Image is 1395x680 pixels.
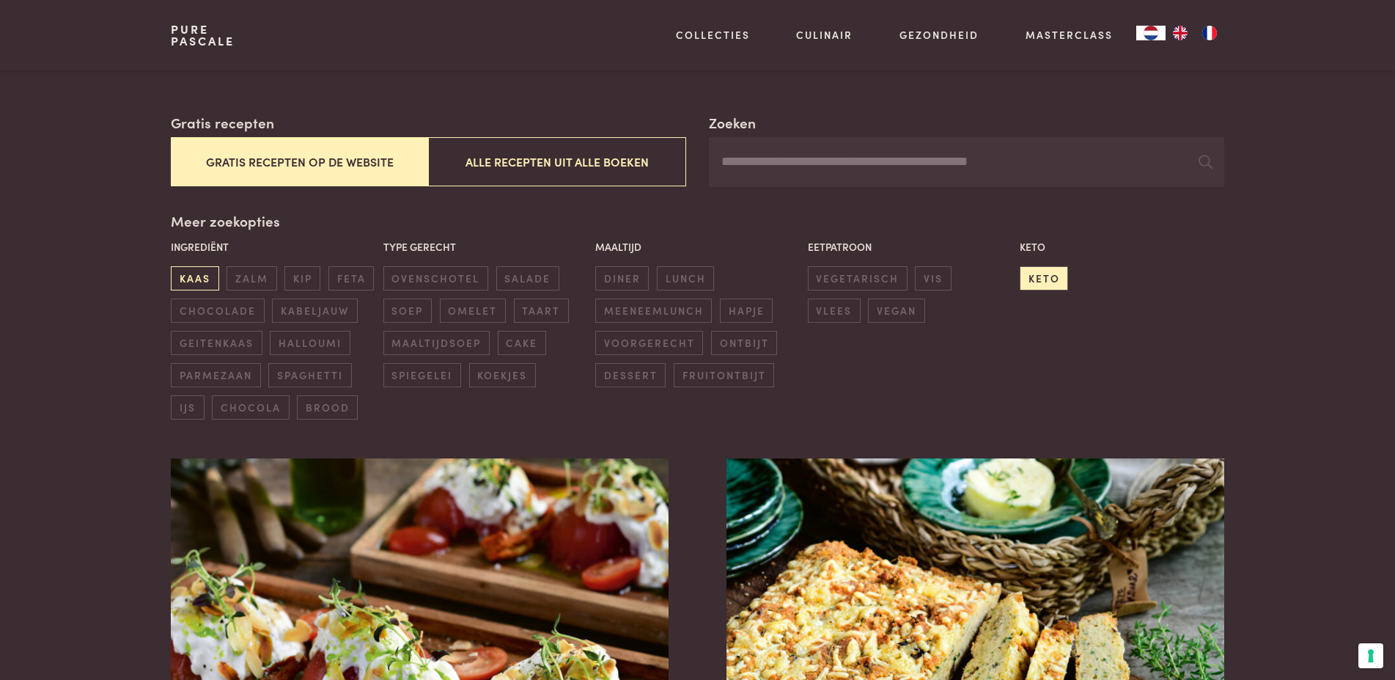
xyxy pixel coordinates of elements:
ul: Language list [1166,26,1224,40]
span: cake [498,331,546,355]
span: maaltijdsoep [383,331,490,355]
button: Alle recepten uit alle boeken [428,137,685,186]
span: keto [1020,266,1068,290]
span: chocolade [171,299,264,323]
a: PurePascale [171,23,235,47]
p: Eetpatroon [808,239,1012,255]
span: parmezaan [171,363,260,387]
span: vlees [808,299,861,323]
span: kabeljauw [272,299,357,323]
p: Ingrediënt [171,239,375,255]
span: halloumi [270,331,350,355]
span: salade [496,266,559,290]
span: omelet [440,299,506,323]
span: kaas [171,266,218,290]
a: Collecties [676,27,750,43]
span: vegetarisch [808,266,908,290]
span: zalm [227,266,276,290]
aside: Language selected: Nederlands [1136,26,1224,40]
span: soep [383,299,432,323]
span: vis [915,266,951,290]
p: Maaltijd [595,239,800,255]
span: feta [328,266,374,290]
span: lunch [657,266,714,290]
span: spaghetti [268,363,351,387]
span: ijs [171,395,204,420]
span: ovenschotel [383,266,488,290]
span: geitenkaas [171,331,262,355]
label: Zoeken [709,112,756,134]
span: kip [284,266,320,290]
span: koekjes [469,363,536,387]
span: meeneemlunch [595,299,712,323]
span: fruitontbijt [674,363,774,387]
a: Gezondheid [899,27,979,43]
a: EN [1166,26,1195,40]
span: voorgerecht [595,331,703,355]
span: dessert [595,363,666,387]
p: Type gerecht [383,239,588,255]
a: FR [1195,26,1224,40]
div: Language [1136,26,1166,40]
a: Culinair [796,27,853,43]
label: Gratis recepten [171,112,274,134]
a: NL [1136,26,1166,40]
button: Gratis recepten op de website [171,137,428,186]
a: Masterclass [1026,27,1113,43]
span: ontbijt [711,331,777,355]
p: Keto [1020,239,1224,255]
span: vegan [868,299,924,323]
span: chocola [212,395,289,420]
span: brood [297,395,358,420]
button: Uw voorkeuren voor toestemming voor trackingtechnologieën [1358,643,1383,668]
span: taart [514,299,569,323]
span: spiegelei [383,363,461,387]
span: hapje [720,299,773,323]
span: diner [595,266,649,290]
